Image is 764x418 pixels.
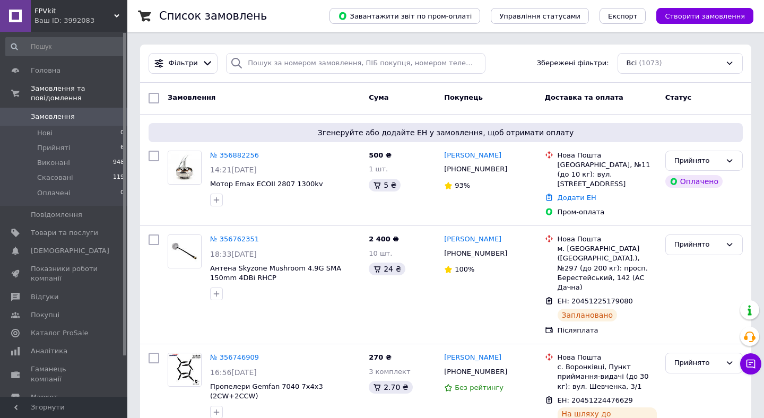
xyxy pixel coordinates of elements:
span: Доставка та оплата [545,93,623,101]
span: [DEMOGRAPHIC_DATA] [31,246,109,256]
span: Товари та послуги [31,228,98,238]
a: Фото товару [168,234,202,268]
span: Нові [37,128,53,138]
div: Післяплата [558,326,657,335]
span: Прийняті [37,143,70,153]
span: (1073) [639,59,662,67]
a: Антена Skyzone Mushroom 4.9G SMA 150mm 4DBi RHCP [210,264,341,282]
div: Прийнято [674,155,721,167]
span: 3 комплект [369,368,410,376]
button: Управління статусами [491,8,589,24]
a: № 356882256 [210,151,259,159]
span: 500 ₴ [369,151,392,159]
span: Згенеруйте або додайте ЕН у замовлення, щоб отримати оплату [153,127,739,138]
div: м. [GEOGRAPHIC_DATA] ([GEOGRAPHIC_DATA].), №297 (до 200 кг): просп. Берестейський, 142 (АС Дачна) [558,244,657,292]
span: Без рейтингу [455,384,503,391]
span: Експорт [608,12,638,20]
button: Створити замовлення [656,8,753,24]
span: Всі [627,58,637,68]
span: 0 [120,188,124,198]
a: № 356746909 [210,353,259,361]
span: Замовлення [168,93,215,101]
span: 948 [113,158,124,168]
div: Ваш ID: 3992083 [34,16,127,25]
span: 10 шт. [369,249,392,257]
span: Замовлення [31,112,75,121]
span: 93% [455,181,470,189]
span: Каталог ProSale [31,328,88,338]
a: Фото товару [168,353,202,387]
span: Збережені фільтри: [537,58,609,68]
span: FPVkit [34,6,114,16]
span: Створити замовлення [665,12,745,20]
span: ЕН: 20451225179080 [558,297,633,305]
div: Прийнято [674,358,721,369]
span: 6 [120,143,124,153]
span: Завантажити звіт по пром-оплаті [338,11,472,21]
a: № 356762351 [210,235,259,243]
span: 14:21[DATE] [210,166,257,174]
span: Маркет [31,393,58,402]
div: Оплачено [665,175,723,188]
span: Оплачені [37,188,71,198]
img: Фото товару [168,151,201,184]
span: Відгуки [31,292,58,302]
span: Покупці [31,310,59,320]
a: Фото товару [168,151,202,185]
span: Повідомлення [31,210,82,220]
span: 2 400 ₴ [369,235,398,243]
div: Пром-оплата [558,207,657,217]
div: Заплановано [558,309,618,321]
a: [PERSON_NAME] [444,353,501,363]
input: Пошук [5,37,125,56]
div: Нова Пошта [558,151,657,160]
span: Виконані [37,158,70,168]
span: Показники роботи компанії [31,264,98,283]
button: Експорт [600,8,646,24]
span: Покупець [444,93,483,101]
span: 0 [120,128,124,138]
span: 119 [113,173,124,182]
div: с. Воронківці, Пункт приймання-видачі (до 30 кг): вул. Шевченка, 3/1 [558,362,657,391]
a: Додати ЕН [558,194,596,202]
button: Чат з покупцем [740,353,761,375]
span: 16:56[DATE] [210,368,257,377]
span: 100% [455,265,474,273]
span: 270 ₴ [369,353,392,361]
span: Замовлення та повідомлення [31,84,127,103]
span: 18:33[DATE] [210,250,257,258]
input: Пошук за номером замовлення, ПІБ покупця, номером телефону, Email, номером накладної [226,53,485,74]
a: Мотор Emax ECOII 2807 1300kv [210,180,323,188]
a: Створити замовлення [646,12,753,20]
span: Управління статусами [499,12,580,20]
div: Нова Пошта [558,234,657,244]
span: Фільтри [169,58,198,68]
div: 24 ₴ [369,263,405,275]
div: [PHONE_NUMBER] [442,162,509,176]
h1: Список замовлень [159,10,267,22]
div: 5 ₴ [369,179,401,191]
span: Головна [31,66,60,75]
div: Нова Пошта [558,353,657,362]
span: ЕН: 20451224476629 [558,396,633,404]
a: Пропелери Gemfan 7040 7x4x3 (2CW+2CCW) [210,382,323,400]
div: 2.70 ₴ [369,381,412,394]
button: Завантажити звіт по пром-оплаті [329,8,480,24]
span: Статус [665,93,692,101]
div: [PHONE_NUMBER] [442,247,509,260]
span: Гаманець компанії [31,364,98,384]
img: Фото товару [168,235,201,268]
span: Аналітика [31,346,67,356]
a: [PERSON_NAME] [444,151,501,161]
div: Прийнято [674,239,721,250]
div: [PHONE_NUMBER] [442,365,509,379]
a: [PERSON_NAME] [444,234,501,245]
span: Скасовані [37,173,73,182]
div: [GEOGRAPHIC_DATA], №11 (до 10 кг): вул. [STREET_ADDRESS] [558,160,657,189]
img: Фото товару [168,353,201,386]
span: 1 шт. [369,165,388,173]
span: Cума [369,93,388,101]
